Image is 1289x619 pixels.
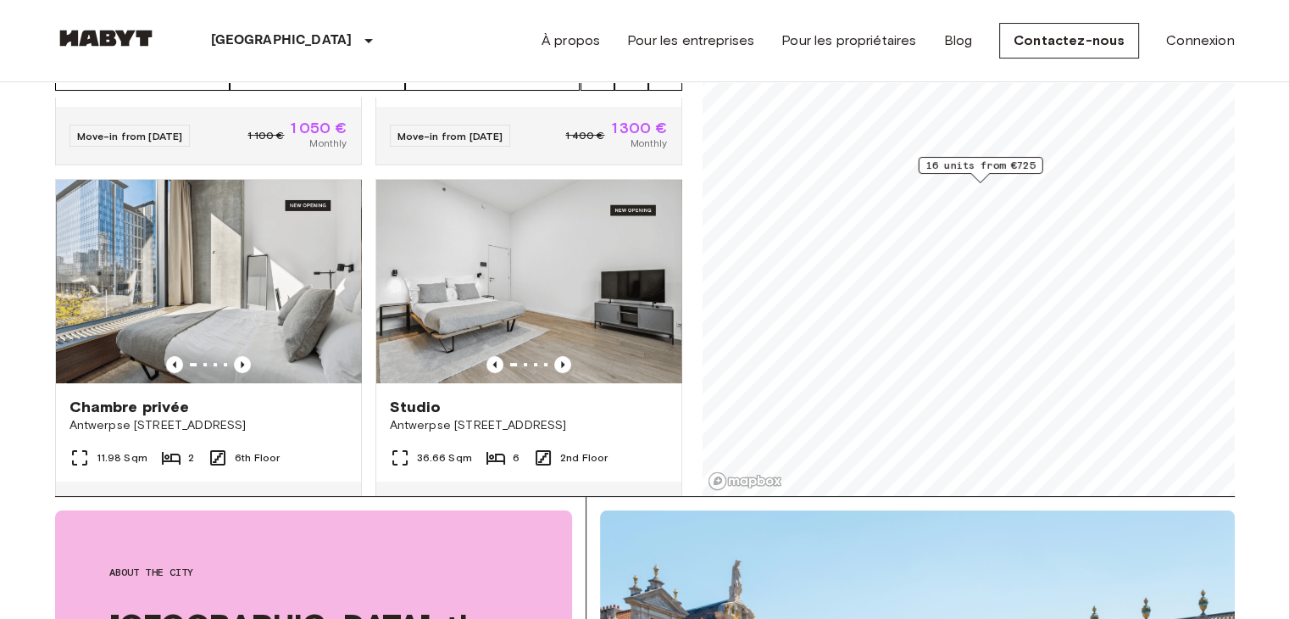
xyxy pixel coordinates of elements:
[918,157,1042,183] div: Map marker
[925,158,1035,173] span: 16 units from €725
[166,356,183,373] button: Previous image
[211,31,353,51] p: [GEOGRAPHIC_DATA]
[69,417,347,434] span: Antwerpse [STREET_ADDRESS]
[55,179,362,540] a: Marketing picture of unit BE-23-003-016-002Previous imagePrevious imageChambre privéeAntwerpse [S...
[109,565,518,580] span: About the city
[309,136,347,151] span: Monthly
[554,356,571,373] button: Previous image
[542,31,600,51] a: À propos
[375,179,682,540] a: Marketing picture of unit BE-23-003-006-006Previous imagePrevious imageStudioAntwerpse [STREET_AD...
[513,450,519,466] span: 6
[943,31,972,51] a: Blog
[55,30,157,47] img: Habyt
[188,450,194,466] span: 2
[390,397,442,417] span: Studio
[417,450,472,466] span: 36.66 Sqm
[781,31,916,51] a: Pour les propriétaires
[69,397,190,417] span: Chambre privée
[97,450,147,466] span: 11.98 Sqm
[77,130,183,142] span: Move-in from [DATE]
[565,128,604,143] span: 1 400 €
[708,471,782,491] a: Mapbox logo
[627,31,754,51] a: Pour les entreprises
[390,417,668,434] span: Antwerpse [STREET_ADDRESS]
[234,356,251,373] button: Previous image
[1166,31,1234,51] a: Connexion
[376,180,681,383] img: Marketing picture of unit BE-23-003-006-006
[291,120,347,136] span: 1 050 €
[611,120,667,136] span: 1 300 €
[56,180,361,383] img: Marketing picture of unit BE-23-003-016-002
[617,495,667,510] span: 1 150 €
[299,495,347,510] span: 900 €
[235,450,280,466] span: 6th Floor
[486,356,503,373] button: Previous image
[397,130,503,142] span: Move-in from [DATE]
[560,450,608,466] span: 2nd Floor
[630,136,667,151] span: Monthly
[247,128,284,143] span: 1 100 €
[999,23,1139,59] a: Contactez-nous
